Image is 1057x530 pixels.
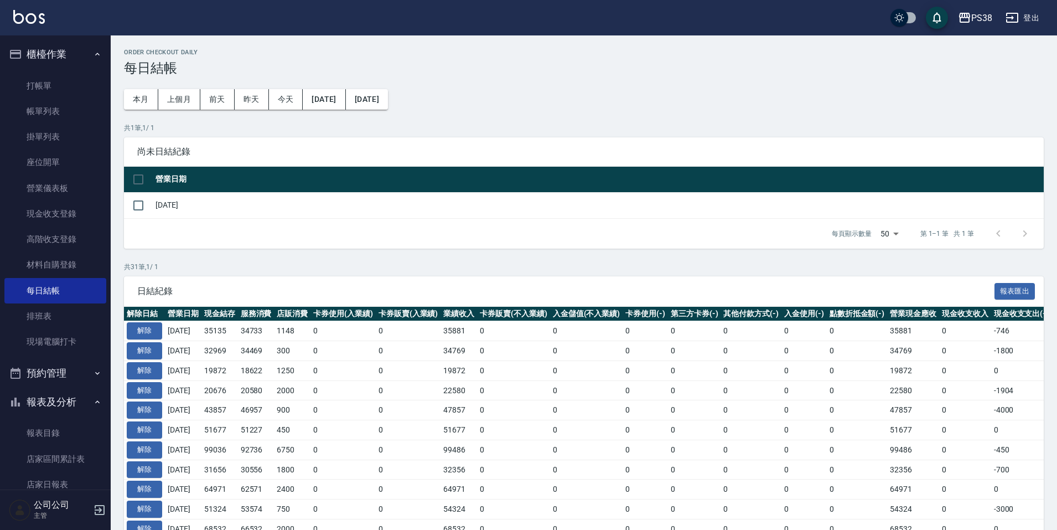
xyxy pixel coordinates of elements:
[887,480,939,500] td: 64971
[376,480,441,500] td: 0
[274,400,310,420] td: 900
[550,361,623,380] td: 0
[623,400,668,420] td: 0
[238,440,274,460] td: 92736
[887,500,939,519] td: 54324
[9,499,31,521] img: Person
[623,420,668,440] td: 0
[238,420,274,440] td: 51227
[781,500,827,519] td: 0
[4,40,106,69] button: 櫃檯作業
[939,400,991,420] td: 0
[721,380,781,400] td: 0
[238,460,274,480] td: 30556
[441,460,477,480] td: 32356
[550,307,623,321] th: 入金儲值(不入業績)
[153,167,1044,193] th: 營業日期
[274,440,310,460] td: 6750
[887,420,939,440] td: 51677
[623,440,668,460] td: 0
[477,400,550,420] td: 0
[550,400,623,420] td: 0
[926,7,948,29] button: save
[550,440,623,460] td: 0
[477,420,550,440] td: 0
[623,380,668,400] td: 0
[201,500,238,519] td: 51324
[721,500,781,519] td: 0
[274,361,310,380] td: 1250
[376,321,441,341] td: 0
[991,460,1052,480] td: -700
[721,420,781,440] td: 0
[376,400,441,420] td: 0
[13,10,45,24] img: Logo
[310,480,376,500] td: 0
[668,420,721,440] td: 0
[550,500,623,519] td: 0
[274,500,310,519] td: 750
[991,321,1052,341] td: -746
[165,460,201,480] td: [DATE]
[238,321,274,341] td: 34733
[124,49,1044,56] h2: Order checkout daily
[920,229,974,239] p: 第 1–1 筆 共 1 筆
[781,460,827,480] td: 0
[34,500,90,511] h5: 公司公司
[781,321,827,341] td: 0
[550,420,623,440] td: 0
[550,380,623,400] td: 0
[887,361,939,380] td: 19872
[668,307,721,321] th: 第三方卡券(-)
[827,440,888,460] td: 0
[939,307,991,321] th: 現金收支收入
[721,400,781,420] td: 0
[303,89,345,110] button: [DATE]
[827,420,888,440] td: 0
[346,89,388,110] button: [DATE]
[441,380,477,400] td: 22580
[238,380,274,400] td: 20580
[441,480,477,500] td: 64971
[201,361,238,380] td: 19872
[887,380,939,400] td: 22580
[376,440,441,460] td: 0
[668,460,721,480] td: 0
[668,361,721,380] td: 0
[310,420,376,440] td: 0
[721,341,781,361] td: 0
[477,380,550,400] td: 0
[832,229,872,239] p: 每頁顯示數量
[4,227,106,252] a: 高階收支登錄
[4,303,106,329] a: 排班表
[376,361,441,380] td: 0
[887,307,939,321] th: 營業現金應收
[441,341,477,361] td: 34769
[623,500,668,519] td: 0
[158,89,200,110] button: 上個月
[376,420,441,440] td: 0
[721,480,781,500] td: 0
[124,60,1044,76] h3: 每日結帳
[668,400,721,420] td: 0
[827,321,888,341] td: 0
[127,461,162,478] button: 解除
[238,307,274,321] th: 服務消費
[441,420,477,440] td: 51677
[477,460,550,480] td: 0
[201,307,238,321] th: 現金結存
[201,420,238,440] td: 51677
[721,307,781,321] th: 其他付款方式(-)
[4,446,106,472] a: 店家區間累計表
[310,307,376,321] th: 卡券使用(入業績)
[827,400,888,420] td: 0
[827,341,888,361] td: 0
[235,89,269,110] button: 昨天
[623,321,668,341] td: 0
[991,420,1052,440] td: 0
[153,192,1044,218] td: [DATE]
[827,460,888,480] td: 0
[165,420,201,440] td: [DATE]
[477,361,550,380] td: 0
[4,176,106,201] a: 營業儀表板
